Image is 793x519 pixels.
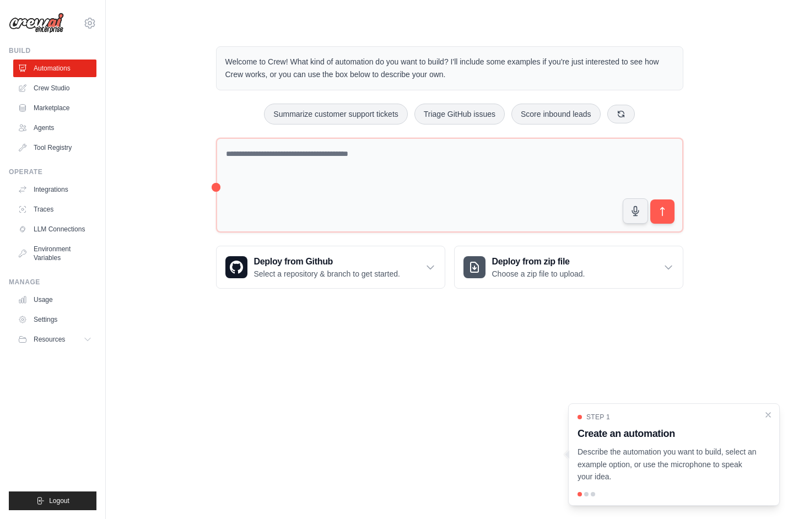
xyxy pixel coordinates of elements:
button: Resources [13,331,96,348]
a: Traces [13,201,96,218]
button: Logout [9,491,96,510]
a: Tool Registry [13,139,96,156]
p: Welcome to Crew! What kind of automation do you want to build? I'll include some examples if you'... [225,56,674,81]
div: Manage [9,278,96,286]
button: Summarize customer support tickets [264,104,407,125]
h3: Deploy from zip file [492,255,585,268]
div: Operate [9,167,96,176]
a: Agents [13,119,96,137]
p: Choose a zip file to upload. [492,268,585,279]
iframe: Chat Widget [738,466,793,519]
p: Describe the automation you want to build, select an example option, or use the microphone to spe... [578,446,757,483]
img: Logo [9,13,64,34]
a: LLM Connections [13,220,96,238]
a: Usage [13,291,96,309]
a: Marketplace [13,99,96,117]
h3: Deploy from Github [254,255,400,268]
button: Close walkthrough [764,410,773,419]
h3: Create an automation [578,426,757,441]
button: Triage GitHub issues [414,104,505,125]
p: Select a repository & branch to get started. [254,268,400,279]
a: Crew Studio [13,79,96,97]
a: Environment Variables [13,240,96,267]
div: Build [9,46,96,55]
a: Integrations [13,181,96,198]
span: Resources [34,335,65,344]
a: Settings [13,311,96,328]
span: Logout [49,496,69,505]
button: Score inbound leads [511,104,601,125]
a: Automations [13,60,96,77]
span: Step 1 [586,413,610,421]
